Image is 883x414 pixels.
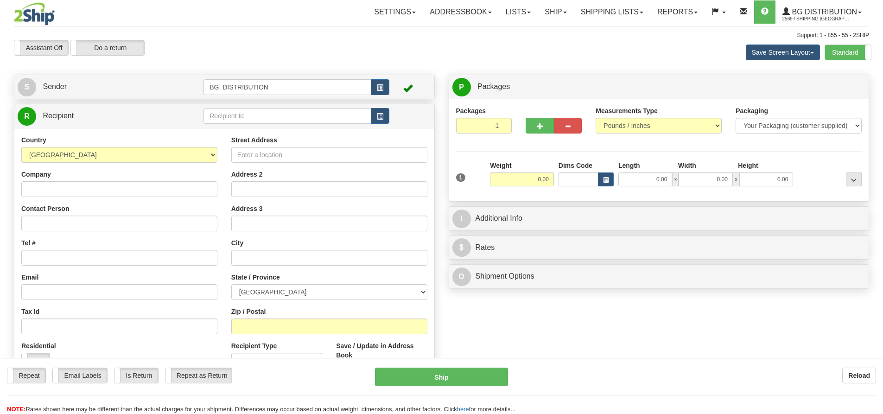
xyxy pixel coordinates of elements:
[848,372,870,379] b: Reload
[456,173,466,182] span: 1
[618,161,640,170] label: Length
[21,273,38,282] label: Email
[203,79,371,95] input: Sender Id
[71,40,144,55] label: Do a return
[114,368,158,383] label: Is Return
[21,135,46,145] label: Country
[559,161,592,170] label: Dims Code
[22,353,50,368] label: No
[775,0,869,24] a: BG Distribution 2569 / Shipping [GEOGRAPHIC_DATA]
[782,14,852,24] span: 2569 / Shipping [GEOGRAPHIC_DATA]
[738,161,758,170] label: Height
[736,106,768,115] label: Packaging
[21,170,51,179] label: Company
[231,273,280,282] label: State / Province
[336,341,427,360] label: Save / Update in Address Book
[43,112,74,120] span: Recipient
[650,0,705,24] a: Reports
[452,268,471,286] span: O
[203,108,371,124] input: Recipient Id
[14,32,869,39] div: Support: 1 - 855 - 55 - 2SHIP
[825,45,871,60] label: Standard
[21,204,69,213] label: Contact Person
[746,45,820,60] button: Save Screen Layout
[452,238,866,257] a: $Rates
[7,368,45,383] label: Repeat
[672,172,679,186] span: x
[18,107,36,126] span: R
[452,78,471,96] span: P
[231,238,243,248] label: City
[596,106,658,115] label: Measurements Type
[452,77,866,96] a: P Packages
[231,341,277,350] label: Recipient Type
[862,159,882,254] iframe: chat widget
[452,209,866,228] a: IAdditional Info
[790,8,857,16] span: BG Distribution
[231,170,263,179] label: Address 2
[842,368,876,383] button: Reload
[231,147,427,163] input: Enter a location
[423,0,499,24] a: Addressbook
[456,106,486,115] label: Packages
[231,135,277,145] label: Street Address
[18,107,183,126] a: R Recipient
[14,2,55,25] img: logo2569.jpg
[452,210,471,228] span: I
[477,83,510,90] span: Packages
[457,406,469,413] a: here
[733,172,739,186] span: x
[53,368,107,383] label: Email Labels
[452,267,866,286] a: OShipment Options
[574,0,650,24] a: Shipping lists
[14,40,68,55] label: Assistant Off
[490,161,511,170] label: Weight
[846,172,862,186] div: ...
[231,307,266,316] label: Zip / Postal
[538,0,573,24] a: Ship
[367,0,423,24] a: Settings
[18,78,36,96] span: S
[18,77,203,96] a: S Sender
[231,204,263,213] label: Address 3
[21,238,36,248] label: Tel #
[21,307,39,316] label: Tax Id
[165,368,232,383] label: Repeat as Return
[375,368,508,386] button: Ship
[452,238,471,257] span: $
[7,406,25,413] span: NOTE:
[21,341,56,350] label: Residential
[43,83,67,90] span: Sender
[678,161,696,170] label: Width
[499,0,538,24] a: Lists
